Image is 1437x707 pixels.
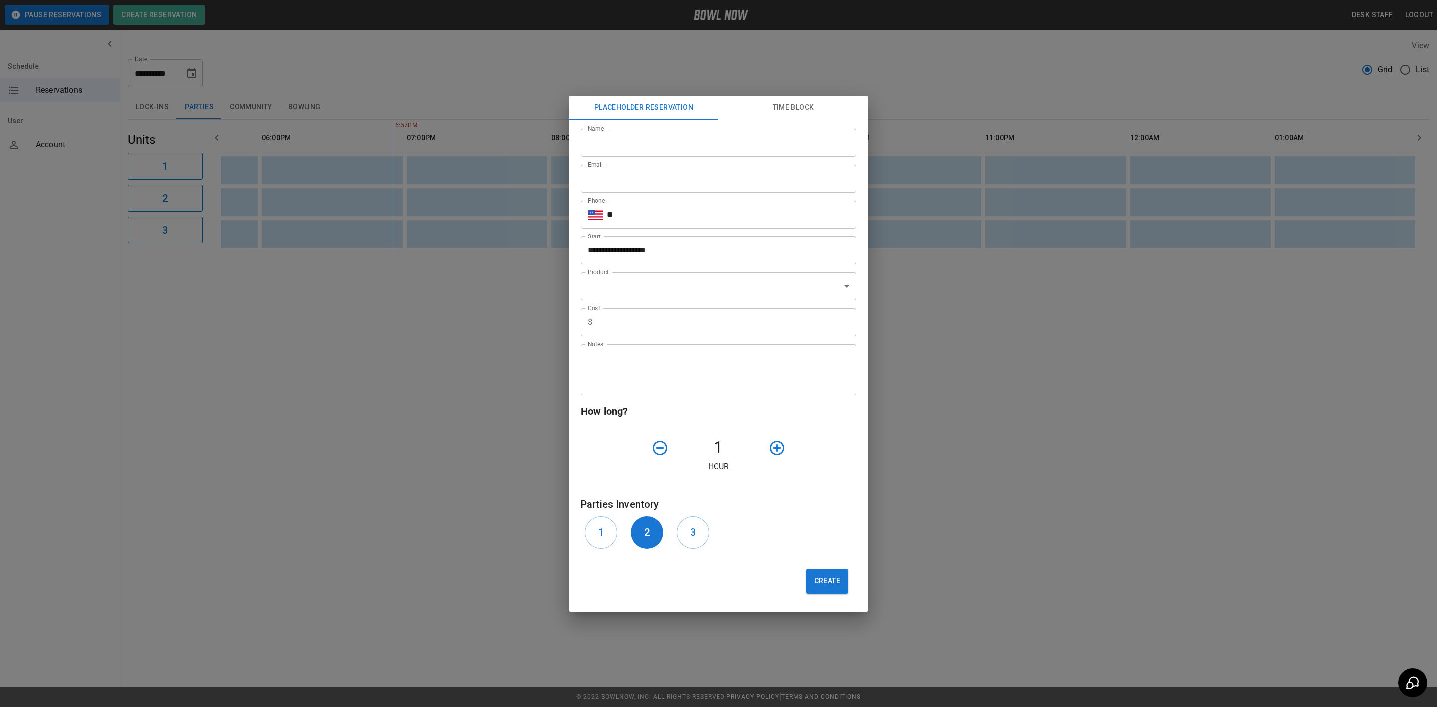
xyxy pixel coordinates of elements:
h6: Parties Inventory [581,496,856,512]
h6: How long? [581,403,856,419]
h6: 1 [598,524,604,540]
button: 2 [631,516,663,549]
h6: 3 [690,524,696,540]
h4: 1 [673,437,764,458]
label: Phone [588,196,605,205]
button: Select country [588,207,603,222]
button: 1 [585,516,617,549]
button: 3 [677,516,709,549]
input: Choose date, selected date is Aug 29, 2025 [581,236,849,264]
button: Create [806,569,848,594]
div: ​ [581,272,856,300]
label: Start [588,232,601,240]
button: Placeholder Reservation [569,96,718,120]
button: Time Block [718,96,868,120]
h6: 2 [644,524,650,540]
p: Hour [581,461,856,472]
p: $ [588,316,592,328]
